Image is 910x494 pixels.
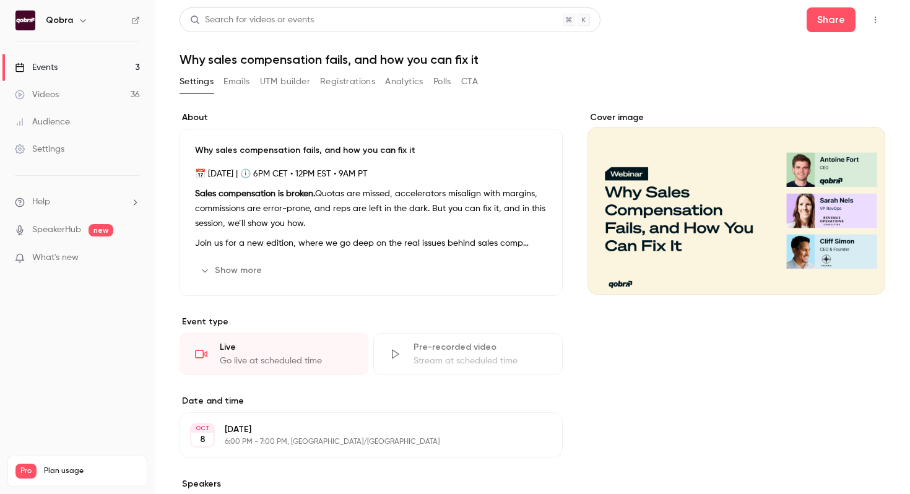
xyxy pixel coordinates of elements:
[180,333,368,375] div: LiveGo live at scheduled time
[15,143,64,155] div: Settings
[587,111,885,124] label: Cover image
[587,111,885,295] section: Cover image
[15,464,37,479] span: Pro
[125,253,140,264] iframe: Noticeable Trigger
[44,466,139,476] span: Plan usage
[180,478,563,490] label: Speakers
[260,72,310,92] button: UTM builder
[414,355,547,367] div: Stream at scheduled time
[195,144,547,157] p: Why sales compensation fails, and how you can fix it
[807,7,856,32] button: Share
[195,236,547,251] p: Join us for a new edition, where we go deep on the real issues behind sales comp failure and how ...
[32,251,79,264] span: What's new
[461,72,478,92] button: CTA
[46,14,73,27] h6: Qobra
[15,116,70,128] div: Audience
[32,196,50,209] span: Help
[180,72,214,92] button: Settings
[220,355,353,367] div: Go live at scheduled time
[223,72,249,92] button: Emails
[180,111,563,124] label: About
[195,167,547,181] p: 📅 [DATE] | 🕕 6PM CET • 12PM EST • 9AM PT
[15,89,59,101] div: Videos
[15,11,35,30] img: Qobra
[200,433,206,446] p: 8
[220,341,353,353] div: Live
[225,437,497,447] p: 6:00 PM - 7:00 PM, [GEOGRAPHIC_DATA]/[GEOGRAPHIC_DATA]
[89,224,113,236] span: new
[180,395,563,407] label: Date and time
[385,72,423,92] button: Analytics
[15,196,140,209] li: help-dropdown-opener
[373,333,562,375] div: Pre-recorded videoStream at scheduled time
[195,186,547,231] p: Quotas are missed, accelerators misalign with margins, commissions are error-prone, and reps are ...
[180,52,885,67] h1: Why sales compensation fails, and how you can fix it
[190,14,314,27] div: Search for videos or events
[195,189,315,198] strong: Sales compensation is broken.
[320,72,375,92] button: Registrations
[225,423,497,436] p: [DATE]
[180,316,563,328] p: Event type
[191,424,214,433] div: OCT
[15,61,58,74] div: Events
[433,72,451,92] button: Polls
[414,341,547,353] div: Pre-recorded video
[195,261,269,280] button: Show more
[32,223,81,236] a: SpeakerHub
